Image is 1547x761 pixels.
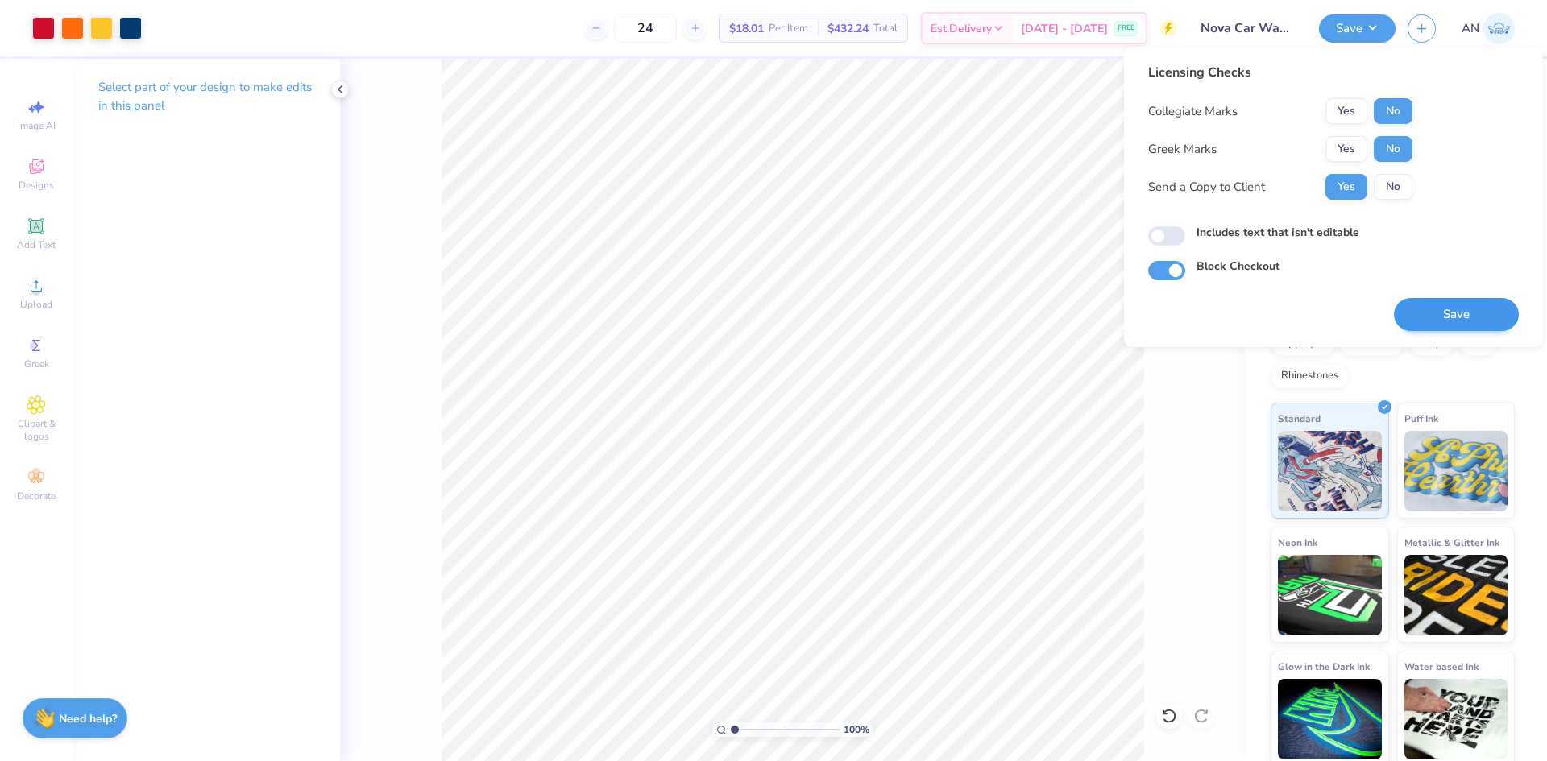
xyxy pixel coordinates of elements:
[1325,136,1367,162] button: Yes
[1325,174,1367,200] button: Yes
[1462,13,1515,44] a: AN
[59,711,117,726] strong: Need help?
[1188,12,1307,44] input: Untitled Design
[1404,658,1479,675] span: Water based Ink
[1462,19,1479,38] span: AN
[1374,174,1412,200] button: No
[1271,364,1349,388] div: Rhinestones
[1148,178,1265,196] div: Send a Copy to Client
[827,20,869,37] span: $432.24
[17,238,56,251] span: Add Text
[1404,410,1438,427] span: Puff Ink
[844,722,869,737] span: 100 %
[1148,102,1238,121] div: Collegiate Marks
[1148,63,1412,82] div: Licensing Checks
[1197,224,1359,241] label: Includes text that isn't editable
[1404,431,1508,511] img: Puff Ink
[1118,23,1134,34] span: FREE
[8,417,64,443] span: Clipart & logos
[1278,431,1382,511] img: Standard
[1197,258,1279,275] label: Block Checkout
[1278,658,1370,675] span: Glow in the Dark Ink
[729,20,764,37] span: $18.01
[1278,410,1321,427] span: Standard
[1278,534,1317,551] span: Neon Ink
[1278,679,1382,759] img: Glow in the Dark Ink
[19,179,54,192] span: Designs
[1325,98,1367,124] button: Yes
[1374,98,1412,124] button: No
[1483,13,1515,44] img: Arlo Noche
[1319,14,1396,43] button: Save
[1278,555,1382,635] img: Neon Ink
[873,20,898,37] span: Total
[1404,679,1508,759] img: Water based Ink
[1404,555,1508,635] img: Metallic & Glitter Ink
[20,298,52,311] span: Upload
[769,20,808,37] span: Per Item
[1148,140,1217,159] div: Greek Marks
[931,20,992,37] span: Est. Delivery
[1021,20,1108,37] span: [DATE] - [DATE]
[1404,534,1499,551] span: Metallic & Glitter Ink
[1394,298,1519,331] button: Save
[18,119,56,132] span: Image AI
[98,78,314,115] p: Select part of your design to make edits in this panel
[17,490,56,503] span: Decorate
[24,358,49,370] span: Greek
[614,14,677,43] input: – –
[1374,136,1412,162] button: No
